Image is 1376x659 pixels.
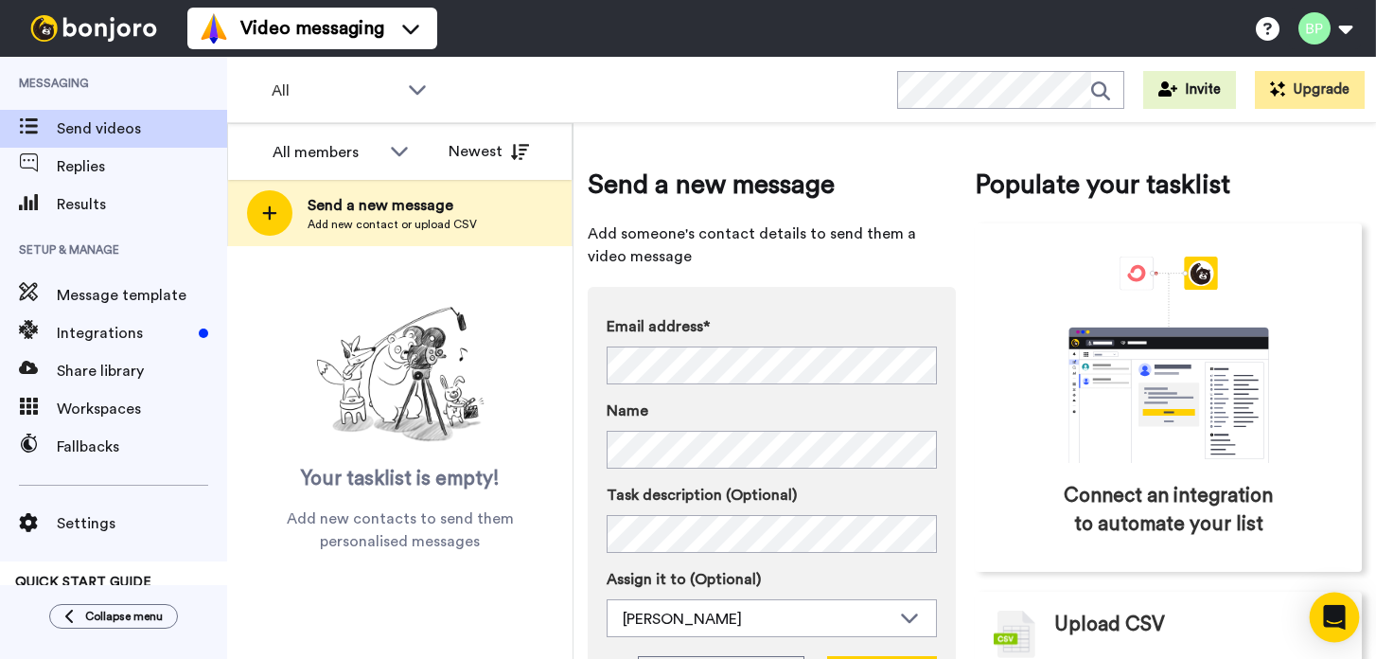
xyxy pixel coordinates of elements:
[607,315,937,338] label: Email address*
[1143,71,1236,109] button: Invite
[57,155,227,178] span: Replies
[85,609,163,624] span: Collapse menu
[23,15,165,42] img: bj-logo-header-white.svg
[607,484,937,507] label: Task description (Optional)
[57,360,227,383] span: Share library
[306,299,495,451] img: ready-set-action.png
[256,508,544,553] span: Add new contacts to send them personalised messages
[1055,482,1281,539] span: Connect an integration to automate your list
[588,166,956,204] span: Send a new message
[49,604,178,629] button: Collapse menu
[57,117,227,140] span: Send videos
[57,398,227,420] span: Workspaces
[1310,593,1360,643] div: Open Intercom Messenger
[607,400,648,422] span: Name
[57,436,227,458] span: Fallbacks
[272,80,398,102] span: All
[434,133,543,170] button: Newest
[607,568,937,591] label: Assign it to (Optional)
[301,465,500,493] span: Your tasklist is empty!
[994,611,1035,658] img: csv-grey.png
[1027,257,1311,463] div: animation
[1255,71,1365,109] button: Upgrade
[199,13,229,44] img: vm-color.svg
[1054,611,1165,639] span: Upload CSV
[57,193,227,216] span: Results
[57,322,191,345] span: Integrations
[975,166,1362,204] span: Populate your tasklist
[588,223,956,268] span: Add someone's contact details to send them a video message
[240,15,384,42] span: Video messaging
[308,194,477,217] span: Send a new message
[15,576,151,589] span: QUICK START GUIDE
[308,217,477,232] span: Add new contact or upload CSV
[623,608,891,631] div: [PERSON_NAME]
[57,284,227,307] span: Message template
[57,512,227,535] span: Settings
[273,141,380,164] div: All members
